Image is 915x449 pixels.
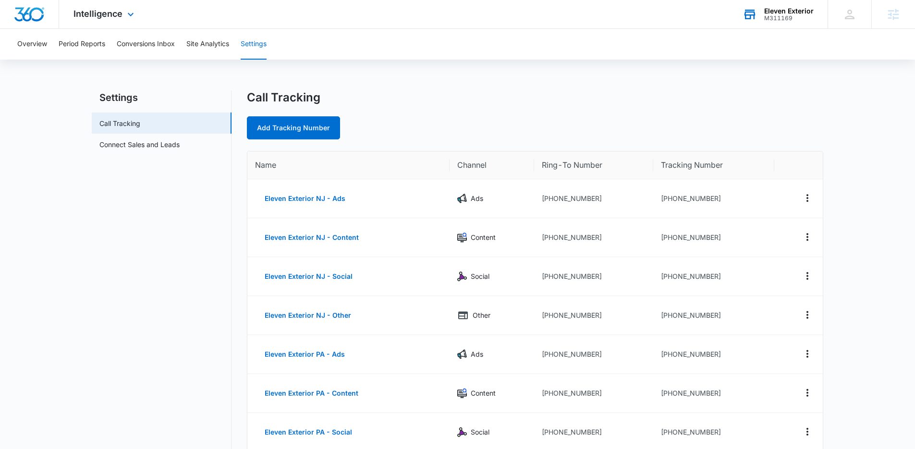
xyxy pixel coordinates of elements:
[534,151,653,179] th: Ring-To Number
[764,7,814,15] div: account name
[450,151,534,179] th: Channel
[247,151,450,179] th: Name
[534,218,653,257] td: [PHONE_NUMBER]
[800,229,815,245] button: Actions
[117,29,175,60] button: Conversions Inbox
[800,385,815,400] button: Actions
[457,388,467,398] img: Content
[653,151,775,179] th: Tracking Number
[247,116,340,139] a: Add Tracking Number
[653,218,775,257] td: [PHONE_NUMBER]
[73,9,122,19] span: Intelligence
[255,343,354,366] button: Eleven Exterior PA - Ads
[92,90,232,105] h2: Settings
[255,382,368,405] button: Eleven Exterior PA - Content
[241,29,267,60] button: Settings
[59,29,105,60] button: Period Reports
[255,421,362,444] button: Eleven Exterior PA - Social
[247,90,320,105] h1: Call Tracking
[800,346,815,362] button: Actions
[800,190,815,206] button: Actions
[653,296,775,335] td: [PHONE_NUMBER]
[800,268,815,284] button: Actions
[471,349,483,360] p: Ads
[457,272,467,281] img: Social
[471,388,496,399] p: Content
[471,271,489,282] p: Social
[473,310,490,321] p: Other
[653,179,775,218] td: [PHONE_NUMBER]
[255,265,362,288] button: Eleven Exterior NJ - Social
[534,257,653,296] td: [PHONE_NUMBER]
[471,193,483,204] p: Ads
[457,427,467,437] img: Social
[653,257,775,296] td: [PHONE_NUMBER]
[653,374,775,413] td: [PHONE_NUMBER]
[255,187,355,210] button: Eleven Exterior NJ - Ads
[534,179,653,218] td: [PHONE_NUMBER]
[764,15,814,22] div: account id
[17,29,47,60] button: Overview
[534,374,653,413] td: [PHONE_NUMBER]
[534,335,653,374] td: [PHONE_NUMBER]
[255,304,361,327] button: Eleven Exterior NJ - Other
[471,427,489,437] p: Social
[186,29,229,60] button: Site Analytics
[99,118,140,128] a: Call Tracking
[457,233,467,242] img: Content
[471,232,496,243] p: Content
[653,335,775,374] td: [PHONE_NUMBER]
[800,307,815,323] button: Actions
[99,139,180,150] a: Connect Sales and Leads
[457,349,467,359] img: Ads
[457,194,467,203] img: Ads
[255,226,368,249] button: Eleven Exterior NJ - Content
[800,424,815,439] button: Actions
[534,296,653,335] td: [PHONE_NUMBER]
